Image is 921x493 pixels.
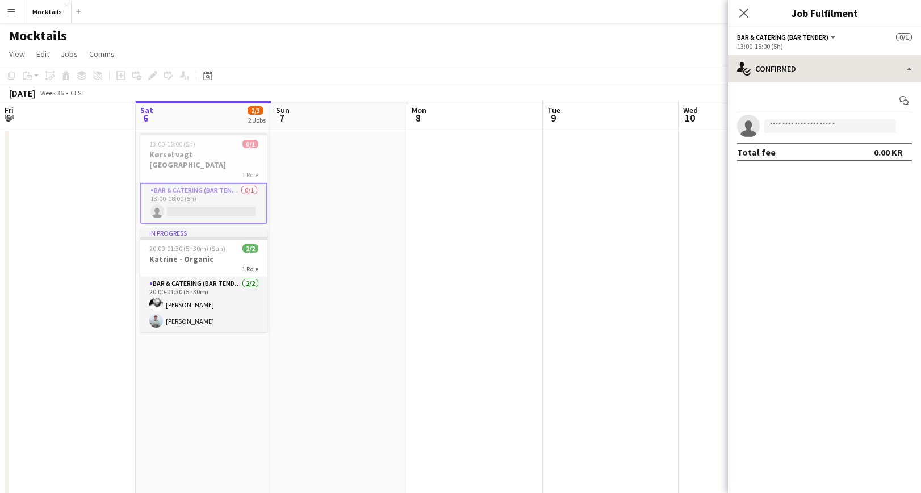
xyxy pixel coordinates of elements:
a: View [5,47,30,61]
span: Wed [683,105,698,115]
span: Tue [547,105,560,115]
a: Jobs [56,47,82,61]
div: 0.00 KR [874,147,903,158]
span: 2/3 [248,106,263,115]
span: Sat [140,105,153,115]
span: 10 [681,111,698,124]
div: CEST [70,89,85,97]
h3: Kørsel vagt [GEOGRAPHIC_DATA] [140,149,267,170]
span: Mon [412,105,426,115]
span: Week 36 [37,89,66,97]
span: 2/2 [242,244,258,253]
div: 13:00-18:00 (5h) [737,42,912,51]
div: 2 Jobs [248,116,266,124]
h1: Mocktails [9,27,67,44]
button: Bar & Catering (Bar Tender) [737,33,838,41]
a: Comms [85,47,119,61]
span: 0/1 [896,33,912,41]
div: [DATE] [9,87,35,99]
span: Comms [89,49,115,59]
span: 1 Role [242,265,258,273]
app-card-role: Bar & Catering (Bar Tender)2/220:00-01:30 (5h30m)[PERSON_NAME][PERSON_NAME] [140,277,267,332]
span: 5 [3,111,14,124]
span: 1 Role [242,170,258,179]
app-card-role: Bar & Catering (Bar Tender)0/113:00-18:00 (5h) [140,183,267,224]
h3: Katrine - Organic [140,254,267,264]
span: 9 [546,111,560,124]
span: Fri [5,105,14,115]
div: In progress [140,228,267,237]
span: View [9,49,25,59]
span: 13:00-18:00 (5h) [149,140,195,148]
span: 6 [139,111,153,124]
span: 7 [274,111,290,124]
span: 0/1 [242,140,258,148]
button: Mocktails [23,1,72,23]
span: Sun [276,105,290,115]
span: Edit [36,49,49,59]
div: Confirmed [728,55,921,82]
div: Total fee [737,147,776,158]
span: Jobs [61,49,78,59]
span: Bar & Catering (Bar Tender) [737,33,828,41]
h3: Job Fulfilment [728,6,921,20]
span: 20:00-01:30 (5h30m) (Sun) [149,244,225,253]
app-job-card: In progress20:00-01:30 (5h30m) (Sun)2/2Katrine - Organic1 RoleBar & Catering (Bar Tender)2/220:00... [140,228,267,332]
a: Edit [32,47,54,61]
span: 8 [410,111,426,124]
app-job-card: 13:00-18:00 (5h)0/1Kørsel vagt [GEOGRAPHIC_DATA]1 RoleBar & Catering (Bar Tender)0/113:00-18:00 (5h) [140,133,267,224]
